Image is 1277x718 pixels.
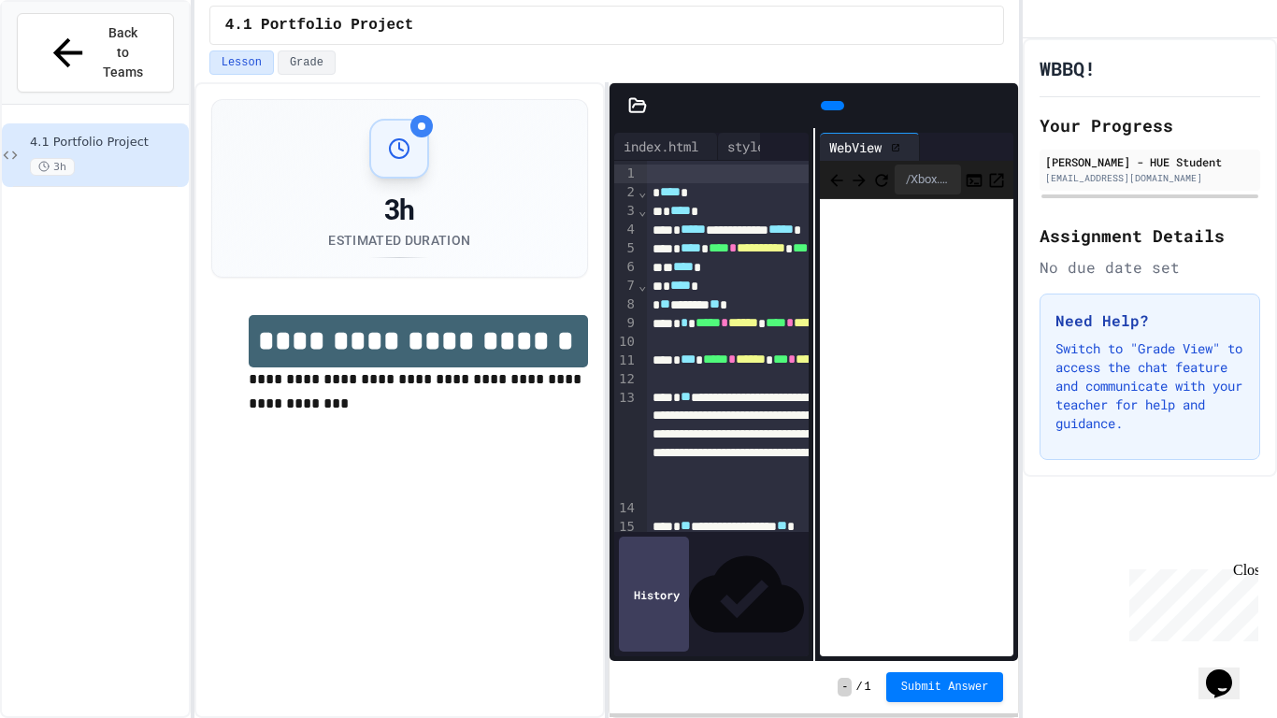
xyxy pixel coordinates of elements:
[614,136,708,156] div: index.html
[225,14,414,36] span: 4.1 Portfolio Project
[850,167,868,191] span: Forward
[1122,562,1258,641] iframe: chat widget
[638,184,647,199] span: Fold line
[614,133,718,161] div: index.html
[30,158,75,176] span: 3h
[1198,643,1258,699] iframe: chat widget
[855,680,862,695] span: /
[328,231,470,250] div: Estimated Duration
[1055,309,1244,332] h3: Need Help?
[1040,112,1260,138] h2: Your Progress
[872,168,891,191] button: Refresh
[965,168,983,191] button: Console
[901,680,989,695] span: Submit Answer
[827,167,846,191] span: Back
[614,333,638,352] div: 10
[614,499,638,518] div: 14
[614,239,638,258] div: 5
[614,202,638,221] div: 3
[718,133,822,161] div: styles.css
[1040,55,1096,81] h1: WBBQ!
[614,183,638,202] div: 2
[17,13,174,93] button: Back to Teams
[7,7,129,119] div: Chat with us now!Close
[614,277,638,295] div: 7
[614,295,638,314] div: 8
[895,165,962,194] div: /Xbox.html
[209,50,274,75] button: Lesson
[614,352,638,370] div: 11
[101,23,145,82] span: Back to Teams
[865,680,871,695] span: 1
[820,133,920,161] div: WebView
[30,135,185,151] span: 4.1 Portfolio Project
[1040,223,1260,249] h2: Assignment Details
[614,221,638,239] div: 4
[1045,153,1255,170] div: [PERSON_NAME] - HUE Student
[820,199,1014,657] iframe: Web Preview
[328,194,470,227] div: 3h
[278,50,336,75] button: Grade
[638,278,647,293] span: Fold line
[619,537,689,652] div: History
[718,136,811,156] div: styles.css
[614,389,638,500] div: 13
[614,165,638,183] div: 1
[1040,256,1260,279] div: No due date set
[638,203,647,218] span: Fold line
[820,137,891,157] div: WebView
[614,518,638,537] div: 15
[614,314,638,333] div: 9
[1055,339,1244,433] p: Switch to "Grade View" to access the chat feature and communicate with your teacher for help and ...
[838,678,852,696] span: -
[614,370,638,389] div: 12
[987,168,1006,191] button: Open in new tab
[1045,171,1255,185] div: [EMAIL_ADDRESS][DOMAIN_NAME]
[614,258,638,277] div: 6
[886,672,1004,702] button: Submit Answer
